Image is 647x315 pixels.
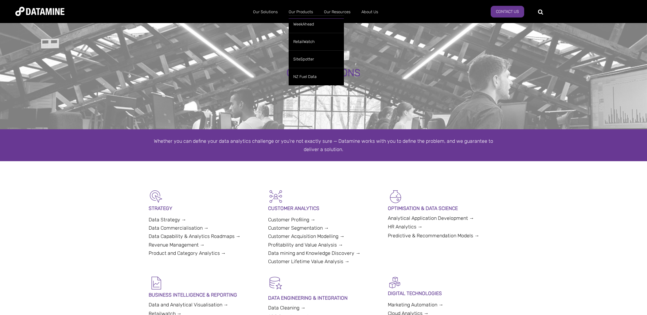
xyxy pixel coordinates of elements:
a: Customer Lifetime Value Analysis → [268,259,349,264]
a: Revenue Management → [149,242,205,248]
img: Digital Activation [388,275,402,289]
img: Data Hygiene [268,275,283,291]
img: Customer Analytics [268,189,283,204]
a: Data Commercialisation → [149,225,209,231]
a: Customer Profiling → [268,217,315,223]
a: HR Analytics → [388,224,423,230]
p: BUSINESS INTELLIGENCE & REPORTING [149,291,259,299]
a: WeekAhead [289,15,344,33]
a: Data and Analytical Visualisation → [149,302,228,308]
a: Data Cleaning → [268,305,306,311]
a: Data Strategy → [149,217,186,223]
a: SiteSpotter [289,50,344,68]
a: Predictive & Recommendation Models → [388,233,479,239]
a: Customer Acquisition Modelling → [268,233,345,239]
a: Our Solutions [247,4,283,20]
div: OUR SOLUTIONS [72,68,574,79]
p: DATA ENGINEERING & INTEGRATION [268,294,379,302]
a: Analytical Application Development → [388,215,474,221]
p: STRATEGY [149,204,259,212]
a: Profitability and Value Analysis → [268,242,343,248]
div: Whether you can define your data analytics challenge or you’re not exactly sure — Datamine works ... [149,137,499,154]
p: DIGITAL TECHNOLOGIES [388,289,499,297]
a: Marketing Automation → [388,302,443,308]
a: Our Resources [318,4,356,20]
img: Optimisation & Data Science [388,189,403,204]
a: RetailWatch [289,33,344,50]
a: Our Products [283,4,318,20]
p: CUSTOMER ANALYTICS [268,204,379,212]
img: BI & Reporting [149,275,164,291]
a: Customer Segmentation → [268,225,329,231]
img: Datamine [15,7,64,16]
img: Strategy-1 [149,189,164,204]
a: About Us [356,4,384,20]
a: NZ Fuel Data [289,68,344,85]
a: Product and Category Analytics → [149,250,226,256]
a: Data mining and Knowledge Discovery → [268,250,361,256]
a: Contact us [491,6,524,17]
p: OPTIMISATION & DATA SCIENCE [388,204,499,212]
a: Data Capability & Analytics Roadmaps → [149,233,241,239]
